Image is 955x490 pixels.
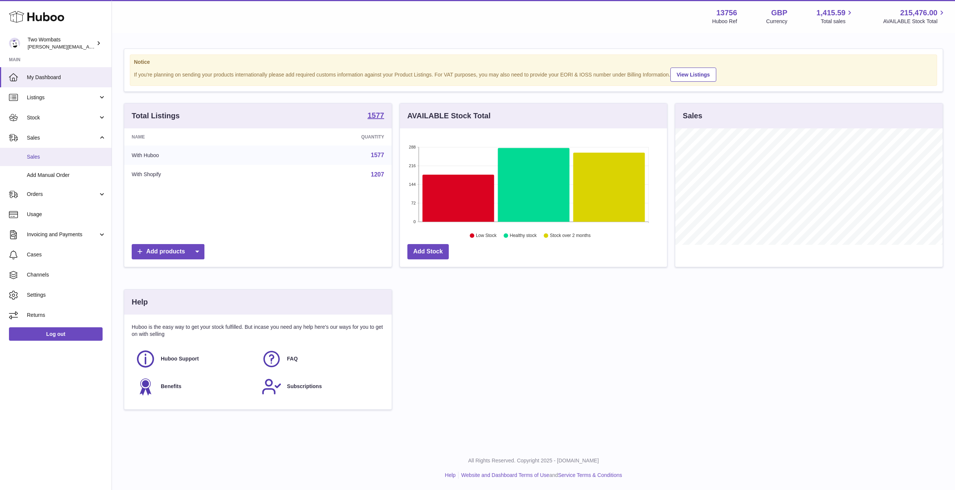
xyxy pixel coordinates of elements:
strong: 13756 [716,8,737,18]
text: 72 [411,201,416,205]
span: Orders [27,191,98,198]
span: Channels [27,271,106,278]
span: Stock [27,114,98,121]
h3: Help [132,297,148,307]
span: [PERSON_NAME][EMAIL_ADDRESS][DOMAIN_NAME] [28,44,150,50]
a: Huboo Support [135,349,254,369]
a: Benefits [135,377,254,397]
img: alan@twowombats.com [9,38,20,49]
a: Log out [9,327,103,341]
h3: AVAILABLE Stock Total [407,111,491,121]
h3: Sales [683,111,702,121]
span: Cases [27,251,106,258]
span: Settings [27,291,106,299]
span: AVAILABLE Stock Total [883,18,946,25]
div: Huboo Ref [712,18,737,25]
td: With Huboo [124,146,268,165]
span: Benefits [161,383,181,390]
span: FAQ [287,355,298,362]
span: 215,476.00 [900,8,937,18]
td: With Shopify [124,165,268,184]
div: If you're planning on sending your products internationally please add required customs informati... [134,66,933,82]
h3: Total Listings [132,111,180,121]
a: Add Stock [407,244,449,259]
span: Returns [27,312,106,319]
text: 0 [413,219,416,224]
span: Huboo Support [161,355,199,362]
th: Quantity [268,128,391,146]
p: All Rights Reserved. Copyright 2025 - [DOMAIN_NAME] [118,457,949,464]
a: FAQ [262,349,380,369]
text: 216 [409,163,416,168]
a: Add products [132,244,204,259]
span: My Dashboard [27,74,106,81]
div: Currency [766,18,788,25]
a: Website and Dashboard Terms of Use [461,472,549,478]
span: Add Manual Order [27,172,106,179]
text: 144 [409,182,416,187]
span: Sales [27,134,98,141]
text: Healthy stock [510,233,537,238]
div: Two Wombats [28,36,95,50]
a: 1577 [371,152,384,158]
a: View Listings [670,68,716,82]
a: Help [445,472,456,478]
span: Usage [27,211,106,218]
a: 1,415.59 Total sales [817,8,854,25]
text: 288 [409,145,416,149]
a: 1207 [371,171,384,178]
th: Name [124,128,268,146]
a: Service Terms & Conditions [558,472,622,478]
span: Total sales [821,18,854,25]
a: 215,476.00 AVAILABLE Stock Total [883,8,946,25]
text: Stock over 2 months [550,233,591,238]
li: and [458,472,622,479]
span: Subscriptions [287,383,322,390]
span: Sales [27,153,106,160]
a: Subscriptions [262,377,380,397]
text: Low Stock [476,233,497,238]
a: 1577 [367,112,384,121]
strong: GBP [771,8,787,18]
strong: Notice [134,59,933,66]
span: Listings [27,94,98,101]
span: Invoicing and Payments [27,231,98,238]
span: 1,415.59 [817,8,846,18]
strong: 1577 [367,112,384,119]
p: Huboo is the easy way to get your stock fulfilled. But incase you need any help here's our ways f... [132,324,384,338]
